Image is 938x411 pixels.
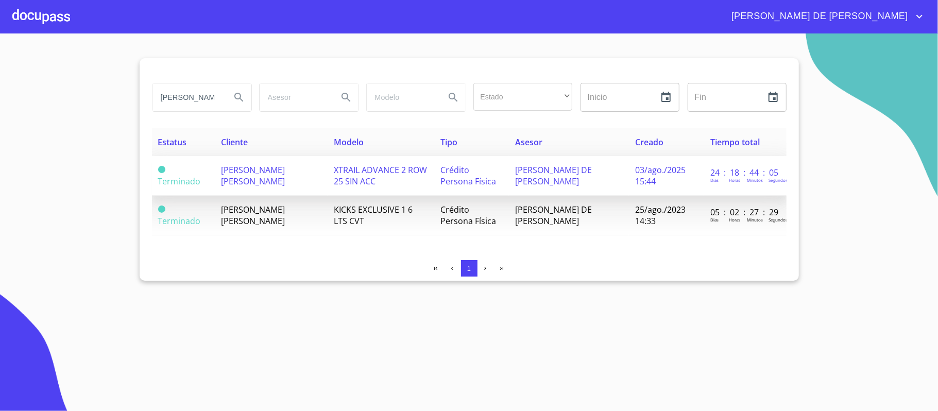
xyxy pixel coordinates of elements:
p: Dias [710,217,719,222]
p: 05 : 02 : 27 : 29 [710,207,780,218]
button: 1 [461,260,477,277]
p: Segundos [769,217,788,222]
input: search [152,83,223,111]
button: Search [227,85,251,110]
span: Creado [635,136,663,148]
button: account of current user [724,8,926,25]
span: Terminado [158,166,165,173]
p: Minutos [747,177,763,183]
span: Tipo [440,136,457,148]
p: Minutos [747,217,763,222]
span: [PERSON_NAME] [PERSON_NAME] [221,164,285,187]
p: 24 : 18 : 44 : 05 [710,167,780,178]
span: Terminado [158,215,201,227]
span: Tiempo total [710,136,760,148]
span: [PERSON_NAME] [PERSON_NAME] [221,204,285,227]
button: Search [334,85,359,110]
span: [PERSON_NAME] DE [PERSON_NAME] [515,164,592,187]
span: Asesor [515,136,542,148]
span: KICKS EXCLUSIVE 1 6 LTS CVT [334,204,413,227]
p: Segundos [769,177,788,183]
p: Horas [729,217,740,222]
span: [PERSON_NAME] DE [PERSON_NAME] [515,204,592,227]
span: [PERSON_NAME] DE [PERSON_NAME] [724,8,913,25]
span: 03/ago./2025 15:44 [635,164,686,187]
p: Dias [710,177,719,183]
span: Terminado [158,176,201,187]
span: Crédito Persona Física [440,164,496,187]
span: Terminado [158,205,165,213]
p: Horas [729,177,740,183]
span: 25/ago./2023 14:33 [635,204,686,227]
span: Modelo [334,136,364,148]
span: 1 [467,265,471,272]
input: search [367,83,437,111]
span: Estatus [158,136,187,148]
span: Cliente [221,136,248,148]
button: Search [441,85,466,110]
input: search [260,83,330,111]
span: XTRAIL ADVANCE 2 ROW 25 SIN ACC [334,164,427,187]
div: ​ [473,83,572,111]
span: Crédito Persona Física [440,204,496,227]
